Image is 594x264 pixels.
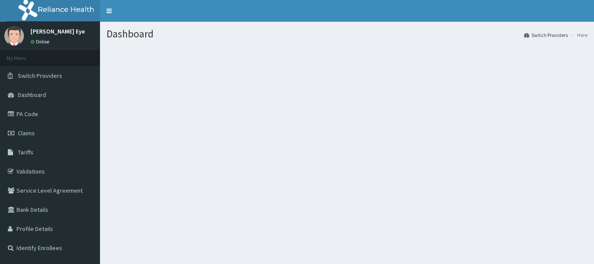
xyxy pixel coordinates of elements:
[30,28,85,34] p: [PERSON_NAME] Eye
[4,26,24,46] img: User Image
[18,129,35,137] span: Claims
[18,148,33,156] span: Tariffs
[569,31,587,39] li: Here
[107,28,587,40] h1: Dashboard
[524,31,568,39] a: Switch Providers
[30,39,51,45] a: Online
[18,91,46,99] span: Dashboard
[18,72,62,80] span: Switch Providers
